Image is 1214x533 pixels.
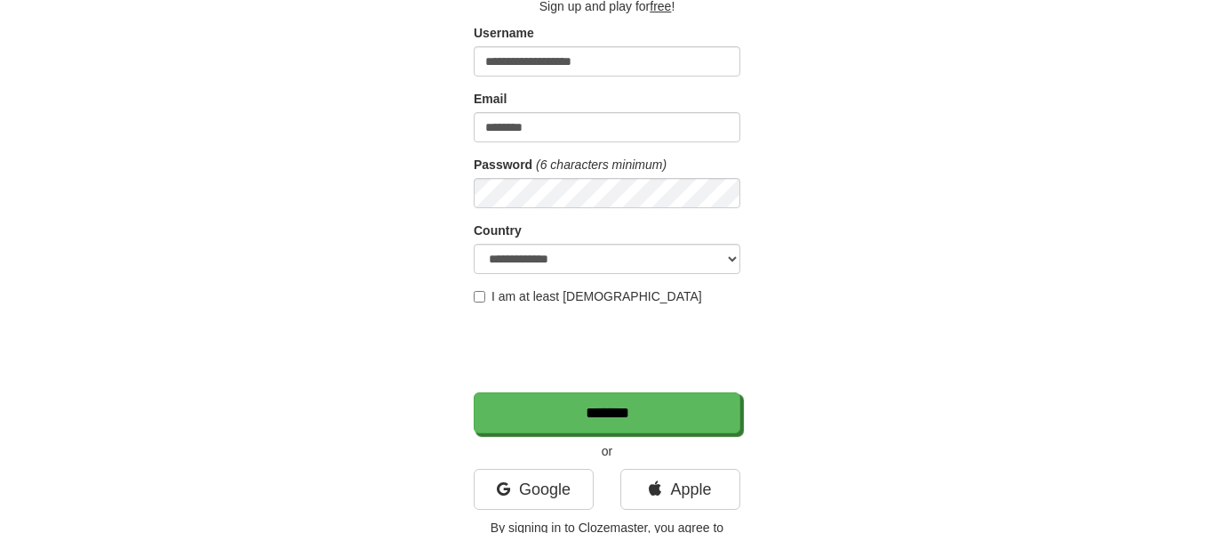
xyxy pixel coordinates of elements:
[474,90,507,108] label: Email
[474,287,702,305] label: I am at least [DEMOGRAPHIC_DATA]
[474,156,532,174] label: Password
[474,222,522,239] label: Country
[620,469,740,510] a: Apple
[474,442,740,460] p: or
[474,469,594,510] a: Google
[474,314,744,384] iframe: reCAPTCHA
[536,157,667,172] em: (6 characters minimum)
[474,291,485,303] input: I am at least [DEMOGRAPHIC_DATA]
[474,24,534,42] label: Username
